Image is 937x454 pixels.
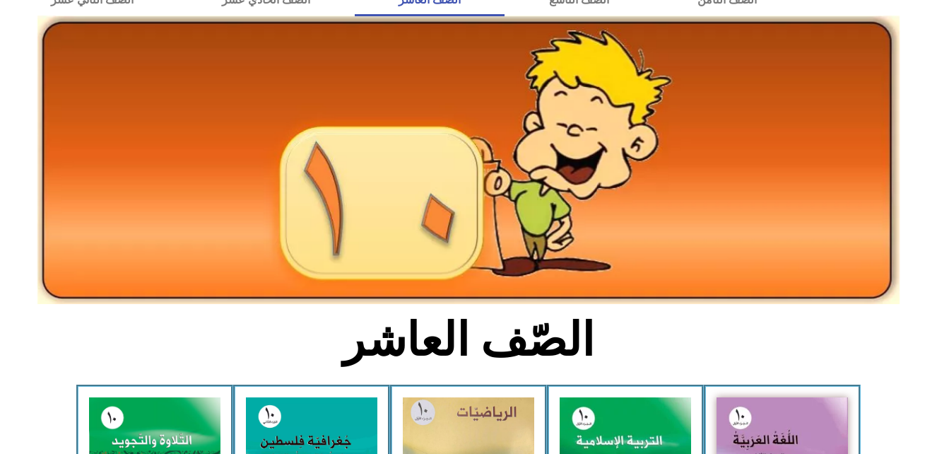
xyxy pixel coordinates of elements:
[235,313,702,368] h2: الصّف العاشر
